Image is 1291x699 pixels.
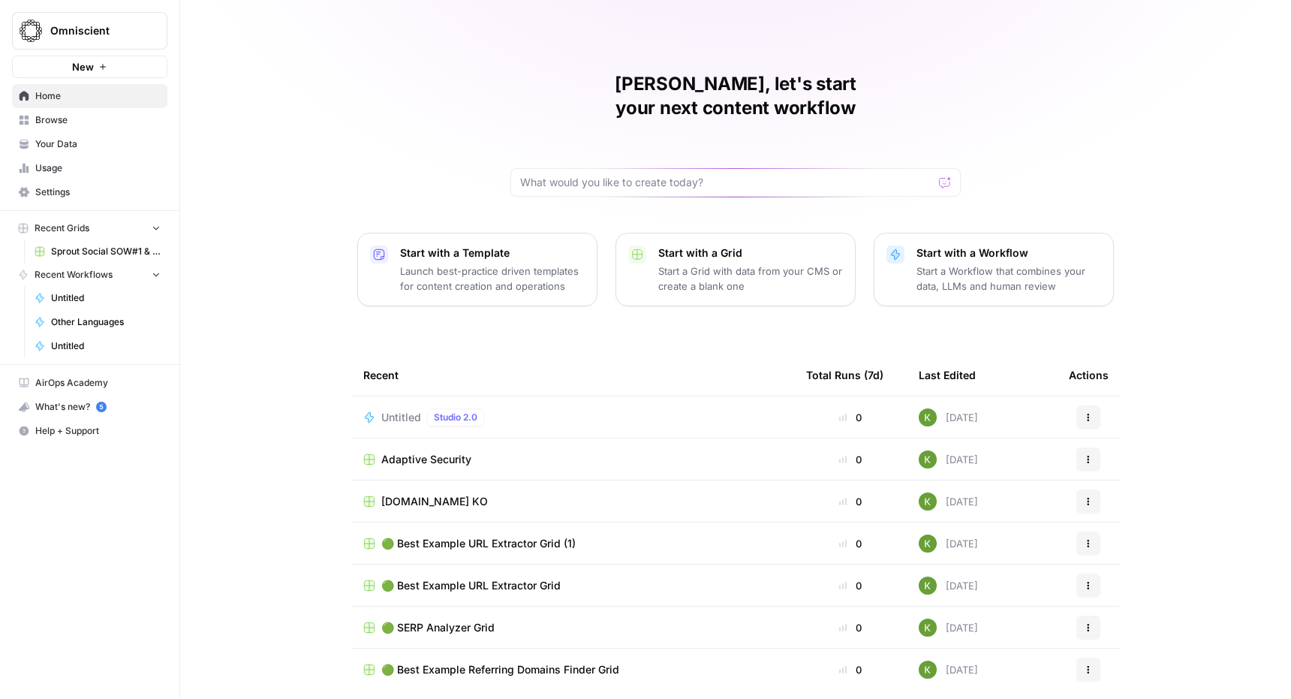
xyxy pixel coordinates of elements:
[400,264,585,294] p: Launch best-practice driven templates for content creation and operations
[35,268,113,282] span: Recent Workflows
[363,620,782,635] a: 🟢 SERP Analyzer Grid
[28,240,167,264] a: Sprout Social SOW#1 & 2: CRR 1
[919,535,978,553] div: [DATE]
[357,233,597,306] button: Start with a TemplateLaunch best-practice driven templates for content creation and operations
[363,536,782,551] a: 🟢 Best Example URL Extractor Grid (1)
[919,661,978,679] div: [DATE]
[381,578,561,593] span: 🟢 Best Example URL Extractor Grid
[363,494,782,509] a: [DOMAIN_NAME] KO
[28,286,167,310] a: Untitled
[50,23,141,38] span: Omniscient
[28,310,167,334] a: Other Languages
[919,577,937,595] img: lpvd4xs63a94ihunb7oo8ewbt041
[363,662,782,677] a: 🟢 Best Example Referring Domains Finder Grid
[35,424,161,438] span: Help + Support
[35,161,161,175] span: Usage
[919,493,937,511] img: lpvd4xs63a94ihunb7oo8ewbt041
[35,113,161,127] span: Browse
[615,233,856,306] button: Start with a GridStart a Grid with data from your CMS or create a blank one
[96,402,107,412] a: 5
[12,84,167,108] a: Home
[72,59,94,74] span: New
[51,339,161,353] span: Untitled
[1069,354,1109,396] div: Actions
[510,72,961,120] h1: [PERSON_NAME], let's start your next content workflow
[658,246,843,261] p: Start with a Grid
[919,619,937,637] img: lpvd4xs63a94ihunb7oo8ewbt041
[919,661,937,679] img: lpvd4xs63a94ihunb7oo8ewbt041
[919,535,937,553] img: lpvd4xs63a94ihunb7oo8ewbt041
[806,354,883,396] div: Total Runs (7d)
[806,452,895,467] div: 0
[658,264,843,294] p: Start a Grid with data from your CMS or create a blank one
[12,264,167,286] button: Recent Workflows
[363,452,782,467] a: Adaptive Security
[12,12,167,50] button: Workspace: Omniscient
[51,291,161,305] span: Untitled
[806,494,895,509] div: 0
[919,354,976,396] div: Last Edited
[806,620,895,635] div: 0
[381,452,471,467] span: Adaptive Security
[806,536,895,551] div: 0
[363,354,782,396] div: Recent
[35,185,161,199] span: Settings
[381,494,488,509] span: [DOMAIN_NAME] KO
[919,450,978,469] div: [DATE]
[35,221,89,235] span: Recent Grids
[363,578,782,593] a: 🟢 Best Example URL Extractor Grid
[99,403,103,411] text: 5
[13,396,167,418] div: What's new?
[919,408,937,426] img: lpvd4xs63a94ihunb7oo8ewbt041
[434,411,477,424] span: Studio 2.0
[12,419,167,443] button: Help + Support
[381,620,495,635] span: 🟢 SERP Analyzer Grid
[806,578,895,593] div: 0
[12,56,167,78] button: New
[12,217,167,240] button: Recent Grids
[12,395,167,419] button: What's new? 5
[919,619,978,637] div: [DATE]
[919,408,978,426] div: [DATE]
[520,175,933,190] input: What would you like to create today?
[381,536,576,551] span: 🟢 Best Example URL Extractor Grid (1)
[400,246,585,261] p: Start with a Template
[919,450,937,469] img: lpvd4xs63a94ihunb7oo8ewbt041
[806,662,895,677] div: 0
[363,408,782,426] a: UntitledStudio 2.0
[916,264,1101,294] p: Start a Workflow that combines your data, LLMs and human review
[12,156,167,180] a: Usage
[12,108,167,132] a: Browse
[51,315,161,329] span: Other Languages
[51,245,161,258] span: Sprout Social SOW#1 & 2: CRR 1
[12,371,167,395] a: AirOps Academy
[35,89,161,103] span: Home
[28,334,167,358] a: Untitled
[916,246,1101,261] p: Start with a Workflow
[12,180,167,204] a: Settings
[381,410,421,425] span: Untitled
[381,662,619,677] span: 🟢 Best Example Referring Domains Finder Grid
[919,577,978,595] div: [DATE]
[35,137,161,151] span: Your Data
[12,132,167,156] a: Your Data
[17,17,44,44] img: Omniscient Logo
[874,233,1114,306] button: Start with a WorkflowStart a Workflow that combines your data, LLMs and human review
[919,493,978,511] div: [DATE]
[35,376,161,390] span: AirOps Academy
[806,410,895,425] div: 0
